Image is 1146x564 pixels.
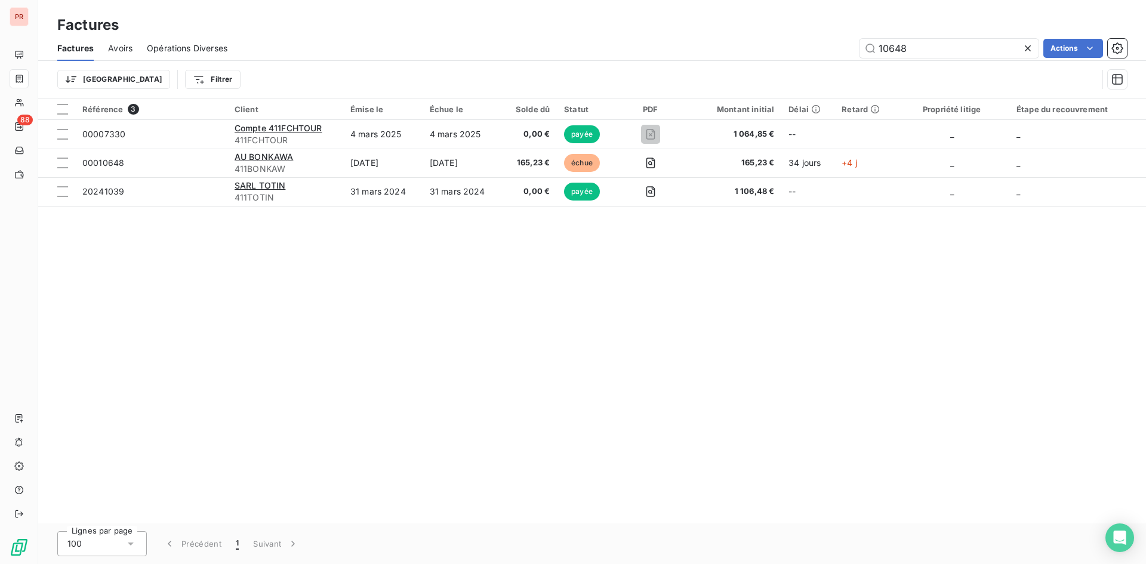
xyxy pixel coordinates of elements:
button: Filtrer [185,70,240,89]
button: [GEOGRAPHIC_DATA] [57,70,170,89]
span: Factures [57,42,94,54]
div: Délai [788,104,827,114]
div: PR [10,7,29,26]
span: +4 j [842,158,857,168]
td: -- [781,177,834,206]
span: 411BONKAW [235,163,336,175]
div: Propriété litige [901,104,1002,114]
span: 165,23 € [691,157,774,169]
span: AU BONKAWA [235,152,294,162]
span: 00010648 [82,158,124,168]
span: Avoirs [108,42,133,54]
span: 1 064,85 € [691,128,774,140]
img: Logo LeanPay [10,538,29,557]
td: 4 mars 2025 [343,120,423,149]
button: 1 [229,531,246,556]
button: Suivant [246,531,306,556]
span: 0,00 € [509,128,550,140]
h3: Factures [57,14,119,36]
div: PDF [624,104,676,114]
span: 3 [128,104,138,115]
span: 100 [67,538,82,550]
span: _ [1016,129,1020,139]
div: Émise le [350,104,415,114]
span: SARL TOTIN [235,180,286,190]
span: Compte 411FCHTOUR [235,123,322,133]
td: [DATE] [423,149,502,177]
span: _ [1016,186,1020,196]
span: payée [564,125,600,143]
span: _ [1016,158,1020,168]
button: Actions [1043,39,1103,58]
input: Rechercher [860,39,1039,58]
span: _ [950,129,954,139]
span: échue [564,154,600,172]
td: -- [781,120,834,149]
td: 34 jours [781,149,834,177]
span: 411TOTIN [235,192,336,204]
span: payée [564,183,600,201]
span: 0,00 € [509,186,550,198]
span: 88 [17,115,33,125]
div: Étape du recouvrement [1016,104,1139,114]
span: _ [950,158,954,168]
div: Retard [842,104,887,114]
div: Solde dû [509,104,550,114]
td: 31 mars 2024 [343,177,423,206]
button: Précédent [156,531,229,556]
div: Montant initial [691,104,774,114]
span: 1 106,48 € [691,186,774,198]
span: 20241039 [82,186,124,196]
td: 31 mars 2024 [423,177,502,206]
span: 411FCHTOUR [235,134,336,146]
span: 1 [236,538,239,550]
td: [DATE] [343,149,423,177]
div: Statut [564,104,610,114]
span: Référence [82,104,123,114]
div: Échue le [430,104,495,114]
span: 165,23 € [509,157,550,169]
div: Open Intercom Messenger [1105,523,1134,552]
span: _ [950,186,954,196]
span: 00007330 [82,129,125,139]
div: Client [235,104,336,114]
span: Opérations Diverses [147,42,227,54]
td: 4 mars 2025 [423,120,502,149]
